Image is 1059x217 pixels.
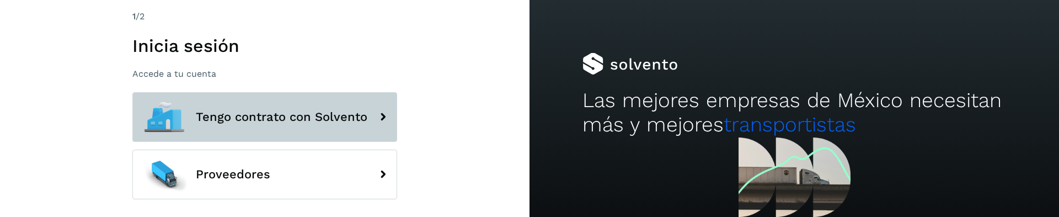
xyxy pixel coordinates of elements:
[196,110,367,124] span: Tengo contrato con Solvento
[132,68,397,79] p: Accede a tu cuenta
[196,168,270,181] span: Proveedores
[132,35,397,56] h1: Inicia sesión
[724,113,856,136] span: transportistas
[132,11,136,22] span: 1
[132,10,397,23] div: /2
[132,92,397,142] button: Tengo contrato con Solvento
[582,88,1006,137] h2: Las mejores empresas de México necesitan más y mejores
[132,150,397,199] button: Proveedores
